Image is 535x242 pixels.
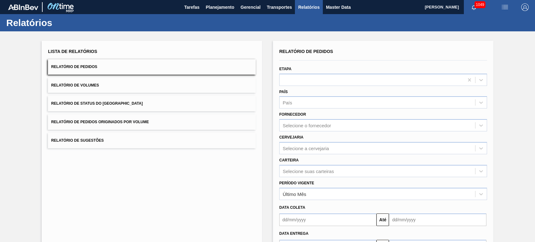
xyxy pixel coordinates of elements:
[389,213,486,226] input: dd/mm/yyyy
[51,101,143,106] span: Relatório de Status do [GEOGRAPHIC_DATA]
[51,83,99,87] span: Relatório de Volumes
[279,158,299,162] label: Carteira
[279,205,305,210] span: Data coleta
[279,181,314,185] label: Período Vigente
[279,231,308,236] span: Data entrega
[279,213,376,226] input: dd/mm/yyyy
[51,65,97,69] span: Relatório de Pedidos
[283,100,292,105] div: País
[8,4,38,10] img: TNhmsLtSVTkK8tSr43FrP2fwEKptu5GPRR3wAAAABJRU5ErkJggg==
[51,138,104,143] span: Relatório de Sugestões
[279,49,333,54] span: Relatório de Pedidos
[184,3,200,11] span: Tarefas
[283,191,306,197] div: Último Mês
[464,3,484,12] button: Notificações
[206,3,234,11] span: Planejamento
[51,120,149,124] span: Relatório de Pedidos Originados por Volume
[48,49,97,54] span: Lista de Relatórios
[279,67,291,71] label: Etapa
[376,213,389,226] button: Até
[267,3,292,11] span: Transportes
[48,78,256,93] button: Relatório de Volumes
[475,1,485,8] span: 1049
[298,3,319,11] span: Relatórios
[283,145,329,151] div: Selecione a cervejaria
[501,3,509,11] img: userActions
[48,114,256,130] button: Relatório de Pedidos Originados por Volume
[6,19,118,26] h1: Relatórios
[283,123,331,128] div: Selecione o fornecedor
[279,135,303,139] label: Cervejaria
[241,3,261,11] span: Gerencial
[48,59,256,75] button: Relatório de Pedidos
[326,3,351,11] span: Master Data
[279,112,306,117] label: Fornecedor
[283,168,334,174] div: Selecione suas carteiras
[48,133,256,148] button: Relatório de Sugestões
[48,96,256,111] button: Relatório de Status do [GEOGRAPHIC_DATA]
[521,3,529,11] img: Logout
[279,90,288,94] label: País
